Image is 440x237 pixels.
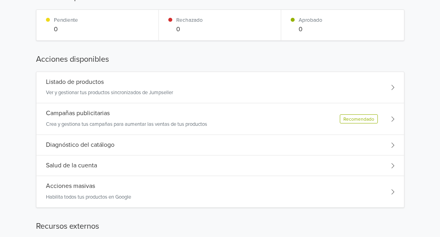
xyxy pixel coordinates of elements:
p: Crea y gestiona tus campañas para aumentar las ventas de tus productos [46,121,207,129]
p: 0 [54,25,78,34]
p: 0 [176,25,203,34]
h5: Salud de la cuenta [46,162,97,169]
div: Acciones masivasHabilita todos tus productos en Google [36,176,404,207]
p: Rechazado [176,16,203,24]
h5: Listado de productos [46,78,104,86]
div: Salud de la cuenta [36,155,404,176]
p: Habilita todos tus productos en Google [46,193,131,201]
div: Campañas publicitariasCrea y gestiona tus campañas para aumentar las ventas de tus productosRecom... [36,103,404,135]
h5: Diagnóstico del catálogo [46,141,114,149]
div: Pendiente0 [36,10,159,40]
p: 0 [299,25,322,34]
h5: Acciones masivas [46,182,95,190]
div: Recomendado [340,114,378,123]
div: Diagnóstico del catálogo [36,135,404,155]
p: Pendiente [54,16,78,24]
p: Aprobado [299,16,322,24]
p: Ver y gestionar tus productos sincronizados de Jumpseller [46,89,173,97]
div: Listado de productosVer y gestionar tus productos sincronizados de Jumpseller [36,72,404,104]
h5: Recursos externos [36,220,404,232]
div: Rechazado0 [159,10,281,40]
h5: Campañas publicitarias [46,110,110,117]
h5: Acciones disponibles [36,53,404,65]
div: Aprobado0 [281,10,404,40]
